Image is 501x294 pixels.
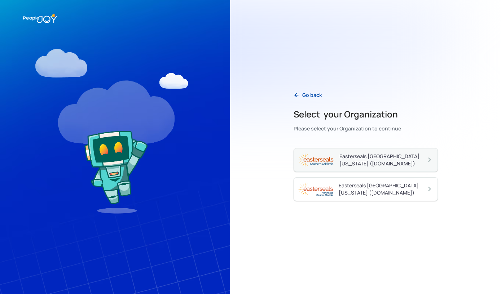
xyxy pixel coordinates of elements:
a: Easterseals [GEOGRAPHIC_DATA][US_STATE] ([DOMAIN_NAME]) [294,177,438,201]
div: Please select your Organization to continue [294,124,401,134]
a: Easterseals [GEOGRAPHIC_DATA][US_STATE] ([DOMAIN_NAME]) [294,148,438,172]
div: Easterseals [GEOGRAPHIC_DATA][US_STATE] ([DOMAIN_NAME]) [339,182,426,196]
a: Go back [288,88,328,103]
div: Go back [302,92,322,99]
div: Easterseals [GEOGRAPHIC_DATA][US_STATE] ([DOMAIN_NAME]) [339,153,426,167]
h2: Select your Organization [294,108,401,120]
